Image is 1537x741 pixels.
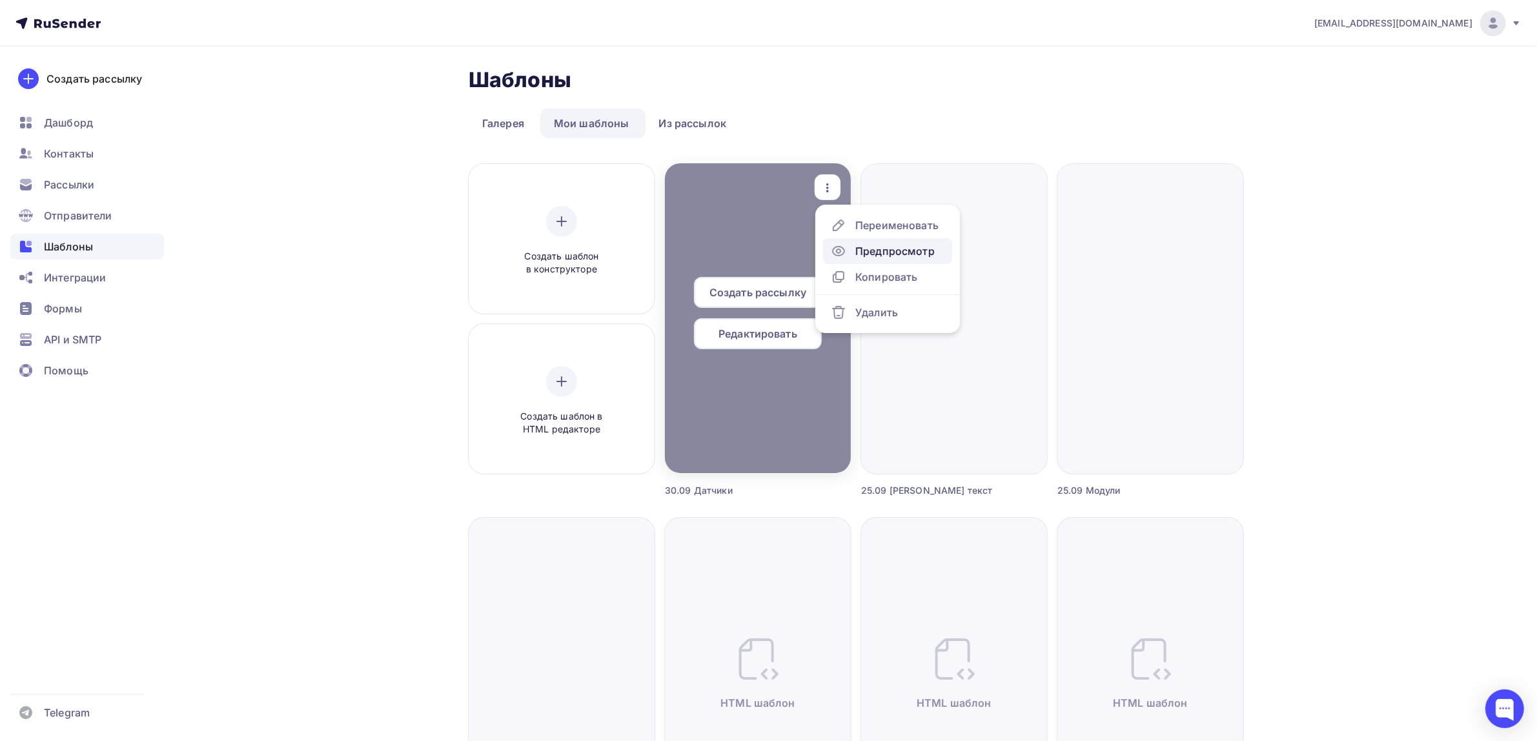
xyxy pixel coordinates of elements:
[10,172,164,198] a: Рассылки
[665,484,804,497] div: 30.09 Датчики
[855,218,939,233] div: Переименовать
[46,71,142,86] div: Создать рассылку
[44,332,101,347] span: API и SMTP
[10,110,164,136] a: Дашборд
[44,363,88,378] span: Помощь
[44,208,112,223] span: Отправители
[855,269,917,285] div: Копировать
[500,410,623,436] span: Создать шаблон в HTML редакторе
[44,301,82,316] span: Формы
[44,177,94,192] span: Рассылки
[709,285,806,300] span: Создать рассылку
[10,296,164,321] a: Формы
[855,243,935,259] div: Предпросмотр
[469,108,538,138] a: Галерея
[44,270,106,285] span: Интеграции
[44,146,94,161] span: Контакты
[44,705,90,720] span: Telegram
[540,108,643,138] a: Мои шаблоны
[469,67,571,93] h2: Шаблоны
[44,239,93,254] span: Шаблоны
[861,484,1001,497] div: 25.09 [PERSON_NAME] текст
[718,326,797,341] span: Редактировать
[10,141,164,167] a: Контакты
[500,250,623,276] span: Создать шаблон в конструкторе
[1314,10,1522,36] a: [EMAIL_ADDRESS][DOMAIN_NAME]
[855,305,898,320] div: Удалить
[646,108,740,138] a: Из рассылок
[10,234,164,259] a: Шаблоны
[1314,17,1472,30] span: [EMAIL_ADDRESS][DOMAIN_NAME]
[1057,484,1197,497] div: 25.09 Модули
[44,115,93,130] span: Дашборд
[10,203,164,228] a: Отправители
